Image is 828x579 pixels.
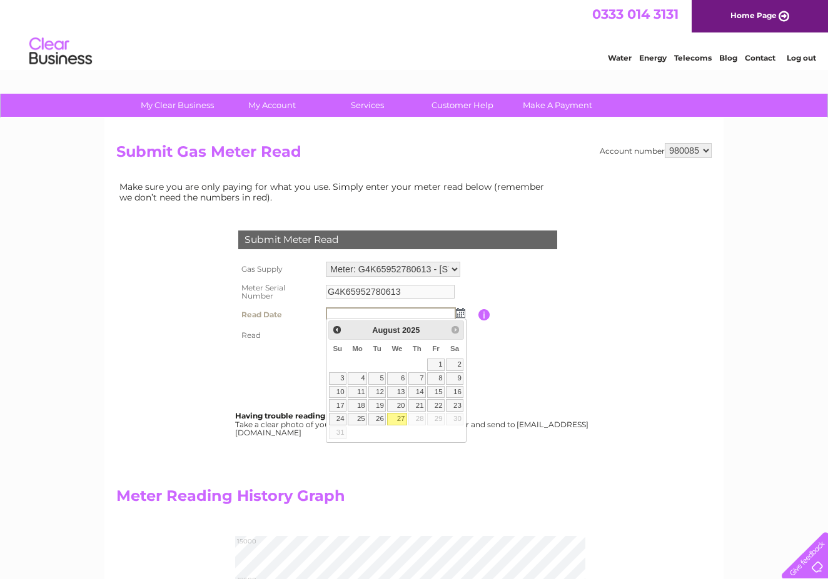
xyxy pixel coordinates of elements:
[368,386,386,398] a: 12
[235,259,323,280] th: Gas Supply
[316,94,419,117] a: Services
[368,413,386,425] a: 26
[332,325,342,335] span: Prev
[719,53,737,62] a: Blog
[387,413,407,425] a: 27
[446,372,463,385] a: 9
[592,6,679,22] a: 0333 014 3131
[348,372,367,385] a: 4
[427,359,445,371] a: 1
[450,345,459,352] span: Saturday
[600,143,712,158] div: Account number
[432,345,440,352] span: Friday
[402,325,420,335] span: 2025
[387,386,407,398] a: 13
[116,487,554,511] h2: Meter Reading History Graph
[446,386,463,398] a: 16
[235,280,323,305] th: Meter Serial Number
[478,309,490,320] input: Information
[408,386,426,398] a: 14
[29,32,93,71] img: logo.png
[446,399,463,412] a: 23
[373,345,381,352] span: Tuesday
[323,345,478,369] td: Are you sure the read you have entered is correct?
[348,413,367,425] a: 25
[221,94,324,117] a: My Account
[368,399,386,412] a: 19
[427,386,445,398] a: 15
[387,372,407,385] a: 6
[329,413,346,425] a: 24
[639,53,667,62] a: Energy
[411,94,514,117] a: Customer Help
[235,325,323,345] th: Read
[456,308,465,318] img: ...
[126,94,229,117] a: My Clear Business
[391,345,402,352] span: Wednesday
[235,412,590,437] div: Take a clear photo of your readings, tell us which supply it's for and send to [EMAIL_ADDRESS][DO...
[238,230,557,249] div: Submit Meter Read
[329,386,346,398] a: 10
[674,53,712,62] a: Telecoms
[352,345,363,352] span: Monday
[372,325,400,335] span: August
[745,53,775,62] a: Contact
[608,53,632,62] a: Water
[427,372,445,385] a: 8
[446,359,463,371] a: 2
[348,399,367,412] a: 18
[330,322,345,337] a: Prev
[333,345,342,352] span: Sunday
[427,399,445,412] a: 22
[506,94,609,117] a: Make A Payment
[408,372,426,385] a: 7
[235,411,375,420] b: Having trouble reading your meter?
[116,143,712,167] h2: Submit Gas Meter Read
[387,399,407,412] a: 20
[116,179,554,205] td: Make sure you are only paying for what you use. Simply enter your meter read below (remember we d...
[408,399,426,412] a: 21
[329,372,346,385] a: 3
[119,7,710,61] div: Clear Business is a trading name of Verastar Limited (registered in [GEOGRAPHIC_DATA] No. 3667643...
[413,345,422,352] span: Thursday
[329,399,346,412] a: 17
[348,386,367,398] a: 11
[235,304,323,325] th: Read Date
[787,53,816,62] a: Log out
[368,372,386,385] a: 5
